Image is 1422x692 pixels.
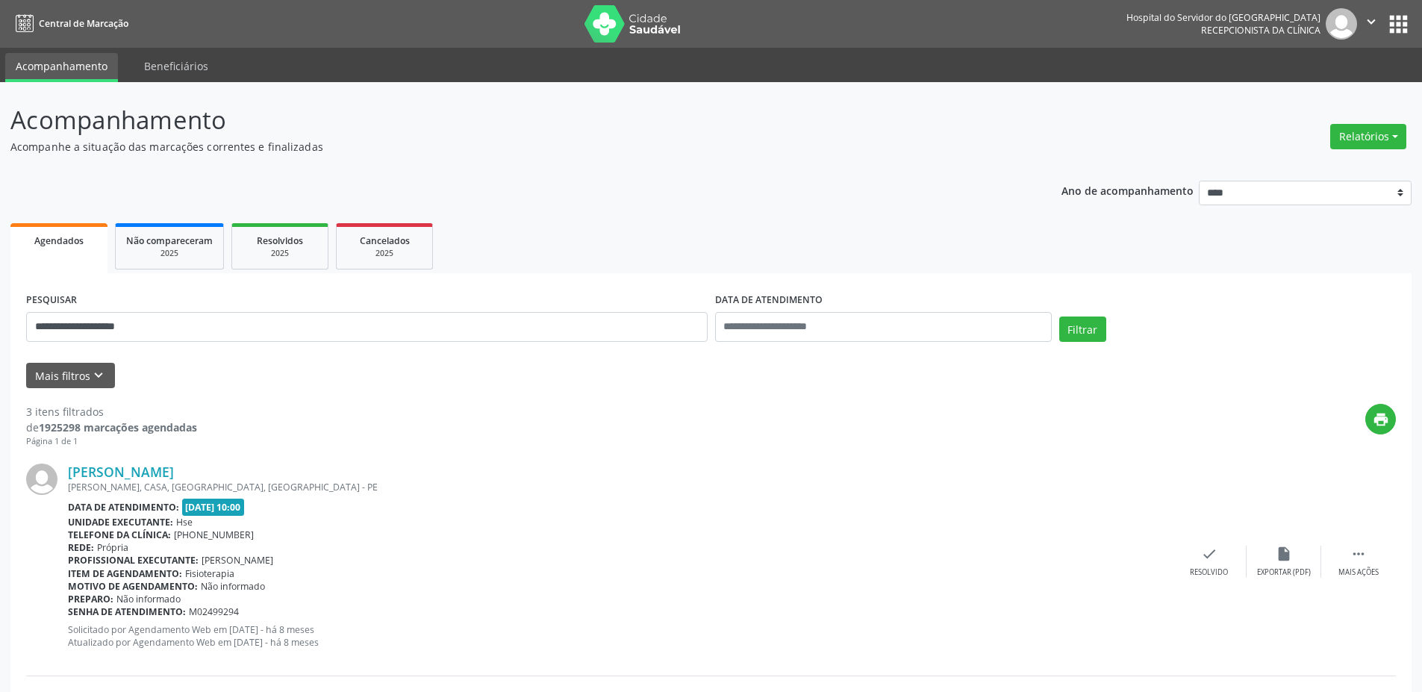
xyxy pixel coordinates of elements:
[182,499,245,516] span: [DATE] 10:00
[68,567,182,580] b: Item de agendamento:
[1190,567,1228,578] div: Resolvido
[243,248,317,259] div: 2025
[1126,11,1320,24] div: Hospital do Servidor do [GEOGRAPHIC_DATA]
[10,11,128,36] a: Central de Marcação
[68,541,94,554] b: Rede:
[68,623,1172,649] p: Solicitado por Agendamento Web em [DATE] - há 8 meses Atualizado por Agendamento Web em [DATE] - ...
[68,554,199,567] b: Profissional executante:
[1257,567,1311,578] div: Exportar (PDF)
[26,363,115,389] button: Mais filtroskeyboard_arrow_down
[68,464,174,480] a: [PERSON_NAME]
[26,435,197,448] div: Página 1 de 1
[715,289,823,312] label: DATA DE ATENDIMENTO
[360,234,410,247] span: Cancelados
[176,516,193,529] span: Hse
[26,404,197,420] div: 3 itens filtrados
[185,567,234,580] span: Fisioterapia
[26,420,197,435] div: de
[134,53,219,79] a: Beneficiários
[39,17,128,30] span: Central de Marcação
[1059,317,1106,342] button: Filtrar
[1385,11,1412,37] button: apps
[1357,8,1385,40] button: 
[116,593,181,605] span: Não informado
[1373,411,1389,428] i: print
[68,516,173,529] b: Unidade executante:
[90,367,107,384] i: keyboard_arrow_down
[10,139,991,155] p: Acompanhe a situação das marcações correntes e finalizadas
[68,501,179,514] b: Data de atendimento:
[174,529,254,541] span: [PHONE_NUMBER]
[68,605,186,618] b: Senha de atendimento:
[189,605,239,618] span: M02499294
[1330,124,1406,149] button: Relatórios
[1365,404,1396,434] button: print
[1338,567,1379,578] div: Mais ações
[97,541,128,554] span: Própria
[26,289,77,312] label: PESQUISAR
[201,580,265,593] span: Não informado
[68,580,198,593] b: Motivo de agendamento:
[1201,546,1217,562] i: check
[68,481,1172,493] div: [PERSON_NAME], CASA, [GEOGRAPHIC_DATA], [GEOGRAPHIC_DATA] - PE
[1350,546,1367,562] i: 
[26,464,57,495] img: img
[68,529,171,541] b: Telefone da clínica:
[10,102,991,139] p: Acompanhamento
[1326,8,1357,40] img: img
[1201,24,1320,37] span: Recepcionista da clínica
[68,593,113,605] b: Preparo:
[347,248,422,259] div: 2025
[34,234,84,247] span: Agendados
[39,420,197,434] strong: 1925298 marcações agendadas
[1363,13,1379,30] i: 
[1061,181,1194,199] p: Ano de acompanhamento
[5,53,118,82] a: Acompanhamento
[126,234,213,247] span: Não compareceram
[257,234,303,247] span: Resolvidos
[126,248,213,259] div: 2025
[202,554,273,567] span: [PERSON_NAME]
[1276,546,1292,562] i: insert_drive_file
